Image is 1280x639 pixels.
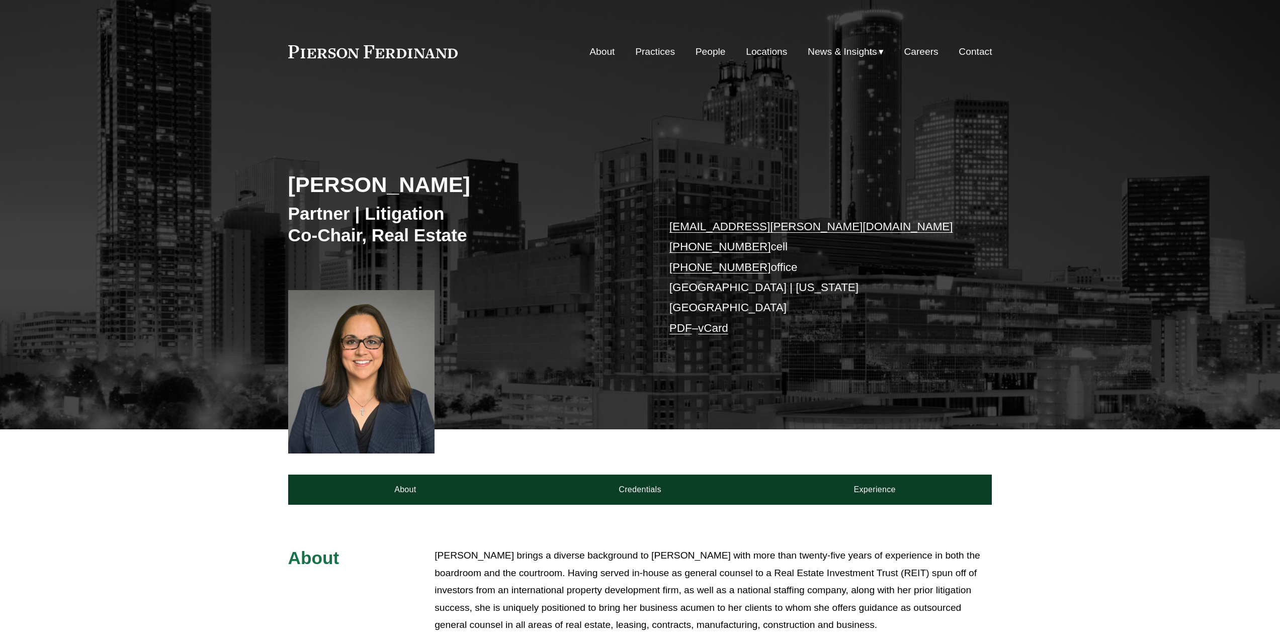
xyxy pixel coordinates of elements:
a: [PHONE_NUMBER] [669,240,771,253]
p: cell office [GEOGRAPHIC_DATA] | [US_STATE][GEOGRAPHIC_DATA] – [669,217,963,338]
span: About [288,548,339,568]
a: PDF [669,322,692,334]
a: vCard [698,322,728,334]
a: Contact [959,42,992,61]
a: People [696,42,726,61]
a: Locations [746,42,787,61]
h3: Partner | Litigation Co-Chair, Real Estate [288,203,640,246]
a: [EMAIL_ADDRESS][PERSON_NAME][DOMAIN_NAME] [669,220,953,233]
a: Experience [757,475,992,505]
a: Credentials [523,475,757,505]
h2: [PERSON_NAME] [288,171,640,198]
a: About [589,42,615,61]
span: News & Insights [808,43,877,61]
a: Careers [904,42,938,61]
a: Practices [635,42,675,61]
a: [PHONE_NUMBER] [669,261,771,273]
a: About [288,475,523,505]
a: folder dropdown [808,42,884,61]
p: [PERSON_NAME] brings a diverse background to [PERSON_NAME] with more than twenty-five years of ex... [435,547,992,634]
